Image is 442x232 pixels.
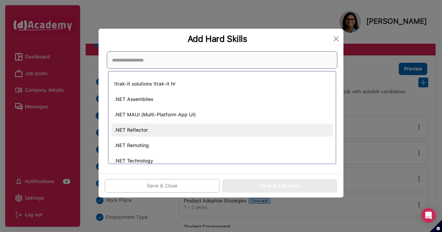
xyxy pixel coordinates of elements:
[260,182,300,190] div: Save & Add more
[430,220,442,232] button: Set cookie preferences
[147,182,177,190] div: Save & Close
[111,124,333,137] div: .NET Reflector
[105,179,220,193] button: Save & Close
[111,108,333,121] div: .NET MAUI (Multi-Platform App UI)
[103,34,331,44] div: Add Hard Skills
[111,78,333,90] div: !trak-it solutions !trak-it hr
[111,93,333,106] div: .NET Assemblies
[331,34,341,44] button: Close
[111,154,333,167] div: .NET Technology
[111,139,333,152] div: .NET Remoting
[421,208,436,223] div: Open Intercom Messenger
[222,179,337,193] button: Save & Add more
